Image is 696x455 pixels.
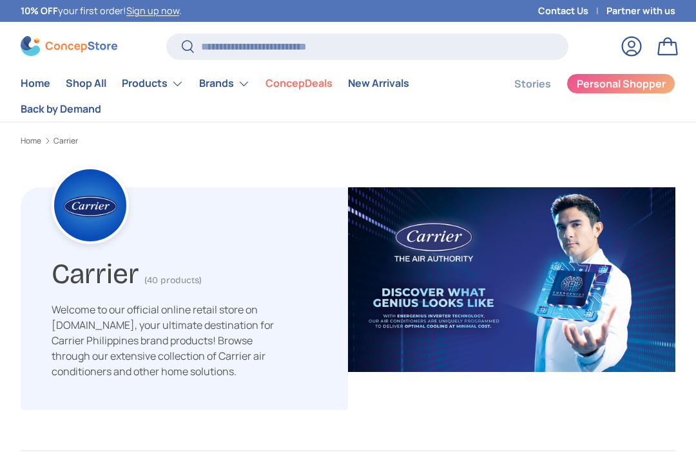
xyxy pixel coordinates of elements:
[199,71,250,97] a: Brands
[577,79,666,89] span: Personal Shopper
[21,36,117,56] img: ConcepStore
[606,4,675,18] a: Partner with us
[66,71,106,96] a: Shop All
[21,4,182,18] p: your first order! .
[21,137,41,145] a: Home
[191,71,258,97] summary: Brands
[266,71,333,96] a: ConcepDeals
[483,71,675,122] nav: Secondary
[21,97,101,122] a: Back by Demand
[21,71,483,122] nav: Primary
[126,5,179,17] a: Sign up now
[21,71,50,96] a: Home
[144,275,202,286] span: (40 products)
[348,187,675,372] img: carrier-banner-image-concepstore
[348,71,409,96] a: New Arrivals
[122,71,184,97] a: Products
[21,135,675,147] nav: Breadcrumbs
[514,71,551,97] a: Stories
[52,252,139,291] h1: Carrier
[566,73,675,94] a: Personal Shopper
[114,71,191,97] summary: Products
[538,4,606,18] a: Contact Us
[52,302,276,379] p: Welcome to our official online retail store on [DOMAIN_NAME], your ultimate destination for Carri...
[21,5,58,17] strong: 10% OFF
[53,137,78,145] a: Carrier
